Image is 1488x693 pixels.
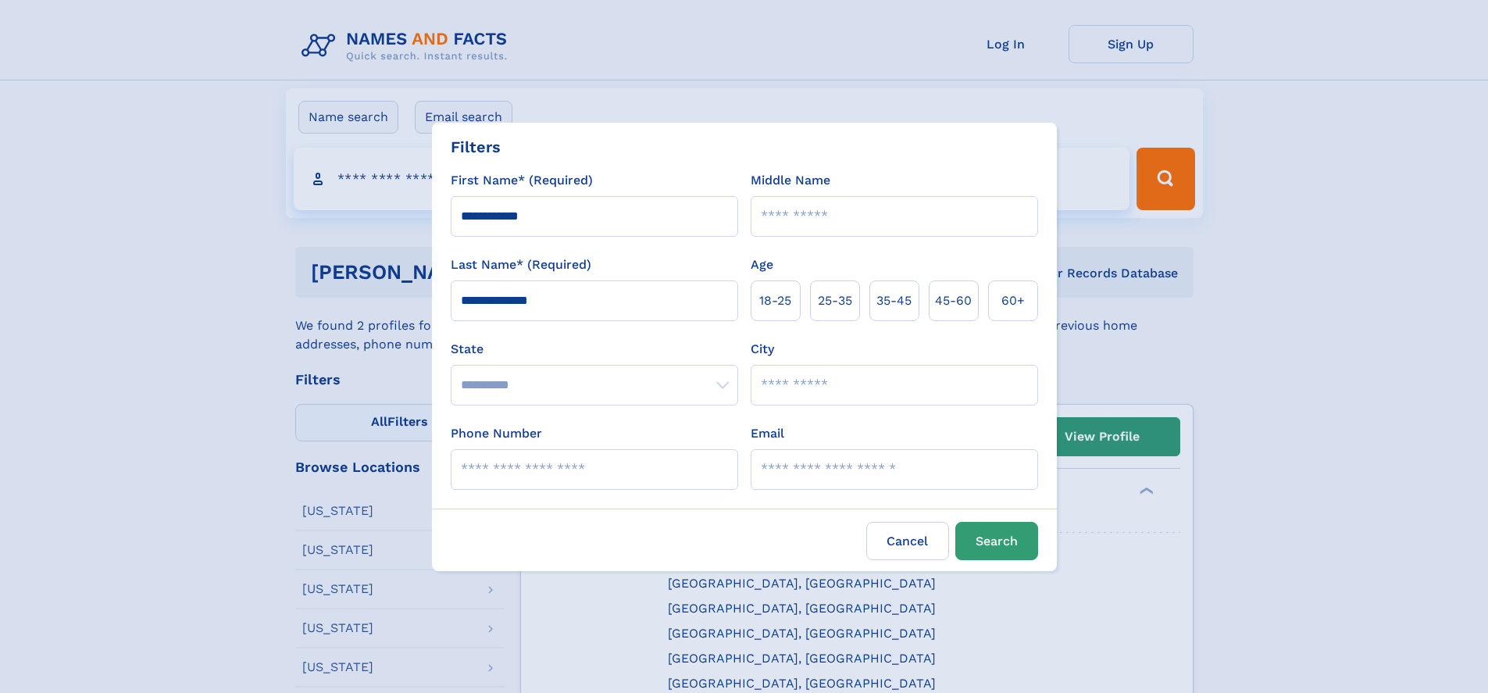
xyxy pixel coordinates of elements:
label: First Name* (Required) [451,171,593,190]
label: Middle Name [751,171,830,190]
span: 25‑35 [818,291,852,310]
label: Email [751,424,784,443]
button: Search [955,522,1038,560]
label: Phone Number [451,424,542,443]
label: Age [751,255,773,274]
span: 18‑25 [759,291,791,310]
span: 60+ [1001,291,1025,310]
label: Last Name* (Required) [451,255,591,274]
label: Cancel [866,522,949,560]
label: State [451,340,738,359]
div: Filters [451,135,501,159]
span: 45‑60 [935,291,972,310]
span: 35‑45 [876,291,912,310]
label: City [751,340,774,359]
